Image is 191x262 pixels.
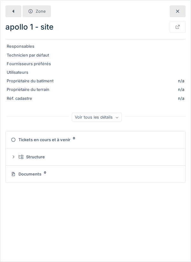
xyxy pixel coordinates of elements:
div: Responsables [7,43,54,49]
div: Propriétaire du batiment [7,78,54,84]
div: Structure [18,154,178,160]
div: Tickets en cours et à venir [11,137,178,143]
div: Technicien par défaut [7,52,54,58]
div: n/a [178,78,184,84]
div: n/a [57,86,184,93]
div: Propriétaire du terrain [7,86,54,93]
div: Réf. cadastre [7,95,54,101]
div: Fournisseurs préférés [7,61,54,67]
summary: Documents0 [8,168,183,180]
div: apollo 1 - site [5,21,186,33]
summary: Tickets en cours et à venir0 [8,134,183,146]
div: Documents [11,171,178,177]
div: Zone [36,8,46,14]
div: Voir tous les détails [72,113,122,122]
summary: Structure [8,151,183,163]
div: n/a [57,95,184,101]
div: Utilisateurs [7,69,54,75]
